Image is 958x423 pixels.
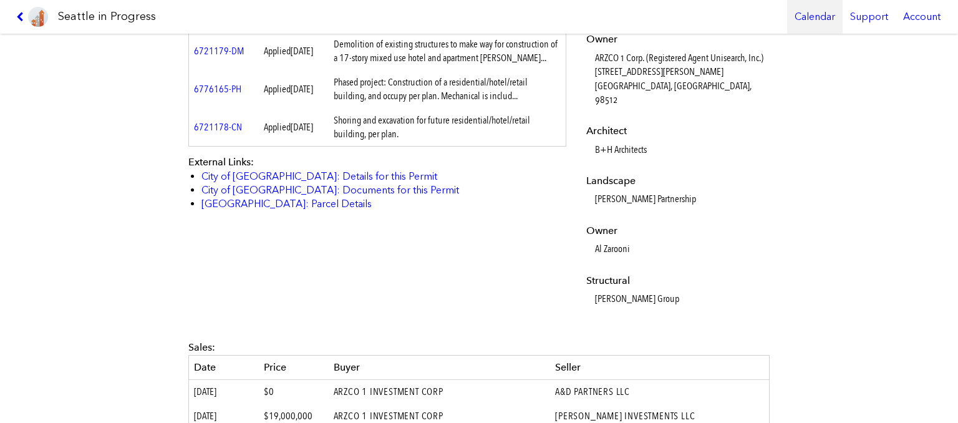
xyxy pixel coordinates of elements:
[595,192,767,206] dd: [PERSON_NAME] Partnership
[550,380,769,404] td: A&D PARTNERS LLC
[259,32,329,70] td: Applied
[329,32,566,70] td: Demolition of existing structures to make way for construction of a 17-story mixed use hotel and ...
[329,380,551,404] td: ARZCO 1 INVESTMENT CORP
[586,32,767,46] dt: Owner
[595,292,767,306] dd: [PERSON_NAME] Group
[329,70,566,109] td: Phased project: Construction of a residential/hotel/retail building, and occupy per plan. Mechani...
[550,355,769,379] th: Seller
[595,51,767,107] dd: ARZCO 1 Corp. (Registered Agent Unisearch, Inc.) [STREET_ADDRESS][PERSON_NAME] [GEOGRAPHIC_DATA],...
[291,121,313,133] span: [DATE]
[58,9,156,24] h1: Seattle in Progress
[259,380,329,404] td: $0
[259,109,329,147] td: Applied
[586,124,767,138] dt: Architect
[194,83,241,95] a: 6776165-PH
[291,83,313,95] span: [DATE]
[291,45,313,57] span: [DATE]
[586,174,767,188] dt: Landscape
[194,386,216,397] span: [DATE]
[188,341,770,354] div: Sales:
[586,274,767,288] dt: Structural
[259,70,329,109] td: Applied
[194,410,216,422] span: [DATE]
[595,242,767,256] dd: Al Zarooni
[595,143,767,157] dd: B+H Architects
[188,156,254,168] span: External Links:
[329,109,566,147] td: Shoring and excavation for future residential/hotel/retail building, per plan.
[586,224,767,238] dt: Owner
[201,184,459,196] a: City of [GEOGRAPHIC_DATA]: Documents for this Permit
[189,355,259,379] th: Date
[201,198,372,210] a: [GEOGRAPHIC_DATA]: Parcel Details
[201,170,437,182] a: City of [GEOGRAPHIC_DATA]: Details for this Permit
[194,121,242,133] a: 6721178-CN
[329,355,551,379] th: Buyer
[28,7,48,27] img: favicon-96x96.png
[194,45,244,57] a: 6721179-DM
[259,355,329,379] th: Price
